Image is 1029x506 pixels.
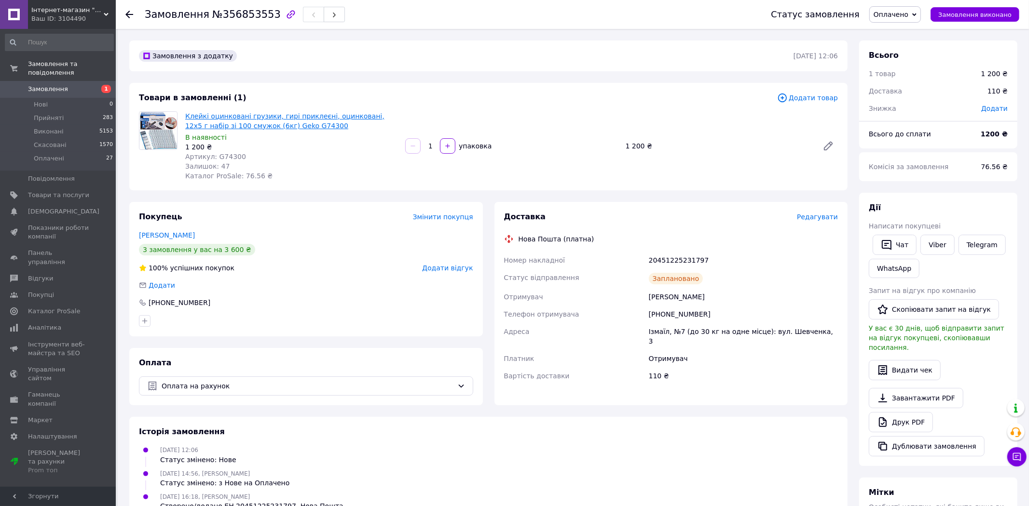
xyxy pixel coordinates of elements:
[869,130,931,138] span: Всього до сплати
[103,114,113,122] span: 283
[160,455,236,465] div: Статус змінено: Нове
[504,328,530,335] span: Адреса
[139,358,171,367] span: Оплата
[982,80,1014,102] div: 110 ₴
[28,224,89,241] span: Показники роботи компанії
[869,70,896,78] span: 1 товар
[931,7,1019,22] button: Замовлення виконано
[28,390,89,408] span: Гаманець компанії
[28,365,89,383] span: Управління сайтом
[145,9,209,20] span: Замовлення
[456,141,493,151] div: упаковка
[31,14,116,23] div: Ваш ID: 3104490
[28,60,116,77] span: Замовлення та повідомлення
[139,212,182,221] span: Покупець
[185,142,398,152] div: 1 200 ₴
[28,291,54,299] span: Покупці
[28,449,89,475] span: [PERSON_NAME] та рахунки
[160,478,289,488] div: Статус змінено: з Нове на Оплачено
[981,130,1008,138] b: 1200 ₴
[504,355,535,362] span: Платник
[28,340,89,358] span: Інструменти веб-майстра та SEO
[647,288,840,306] div: [PERSON_NAME]
[160,470,250,477] span: [DATE] 14:56, [PERSON_NAME]
[622,139,815,153] div: 1 200 ₴
[504,212,546,221] span: Доставка
[869,436,985,456] button: Дублювати замовлення
[959,235,1006,255] a: Telegram
[106,154,113,163] span: 27
[869,488,894,497] span: Мітки
[139,93,247,102] span: Товари в замовленні (1)
[28,323,61,332] span: Аналітика
[794,52,838,60] time: [DATE] 12:06
[981,163,1008,171] span: 76.56 ₴
[819,136,838,156] a: Редагувати
[869,163,949,171] span: Комісія за замовлення
[869,51,899,60] span: Всього
[771,10,860,19] div: Статус замовлення
[28,174,75,183] span: Повідомлення
[504,274,579,281] span: Статус відправлення
[139,231,195,239] a: [PERSON_NAME]
[212,9,281,20] span: №356853553
[869,222,941,230] span: Написати покупцеві
[139,112,177,149] img: Клейкі оцинковані грузики, гирі приклеєні, оцинковані, 12х5 г набір зі 100 смужок (6кг) Geko G74300
[28,274,53,283] span: Відгуки
[34,127,64,136] span: Виконані
[139,50,237,62] div: Замовлення з додатку
[185,172,273,180] span: Каталог ProSale: 76.56 ₴
[5,34,114,51] input: Пошук
[504,372,570,380] span: Вартість доставки
[869,299,999,320] button: Скопіювати запит на відгук
[34,100,48,109] span: Нові
[185,133,227,141] span: В наявності
[149,281,175,289] span: Додати
[28,85,68,93] span: Замовлення
[874,11,908,18] span: Оплачено
[869,105,896,112] span: Знижка
[869,259,919,278] a: WhatsApp
[160,447,198,453] span: [DATE] 12:06
[125,10,133,19] div: Повернутися назад
[28,249,89,266] span: Панель управління
[1007,447,1027,466] button: Чат з покупцем
[28,416,53,425] span: Маркет
[149,264,168,272] span: 100%
[504,293,543,301] span: Отримувач
[101,85,111,93] span: 1
[869,412,933,432] a: Друк PDF
[938,11,1012,18] span: Замовлення виконано
[139,263,234,273] div: успішних покупок
[160,493,250,500] span: [DATE] 16:18, [PERSON_NAME]
[777,93,838,103] span: Додати товар
[873,235,917,255] button: Чат
[162,381,453,391] span: Оплата на рахунок
[797,213,838,221] span: Редагувати
[28,191,89,200] span: Товари та послуги
[869,360,941,380] button: Видати чек
[185,153,246,160] span: Артикул: G74300
[869,324,1004,351] span: У вас є 30 днів, щоб відправити запит на відгук покупцеві, скопіювавши посилання.
[34,154,64,163] span: Оплачені
[504,310,579,318] span: Телефон отримувача
[28,307,80,316] span: Каталог ProSale
[981,105,1008,112] span: Додати
[869,388,963,408] a: Завантажити PDF
[148,298,211,307] div: [PHONE_NUMBER]
[34,114,64,122] span: Прийняті
[34,141,67,149] span: Скасовані
[110,100,113,109] span: 0
[31,6,104,14] span: Інтернет-магазин "DomTehno" ЗАВЖДИ НИЗЬКІ ЦІНИ
[28,432,77,441] span: Налаштування
[647,252,840,269] div: 20451225231797
[185,112,384,130] a: Клейкі оцинковані грузики, гирі приклеєні, оцинковані, 12х5 г набір зі 100 смужок (6кг) Geko G74300
[869,287,976,294] span: Запит на відгук про компанію
[869,87,902,95] span: Доставка
[504,256,565,264] span: Номер накладної
[516,234,597,244] div: Нова Пошта (платна)
[869,203,881,212] span: Дії
[99,141,113,149] span: 1570
[647,306,840,323] div: [PHONE_NUMBER]
[647,367,840,385] div: 110 ₴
